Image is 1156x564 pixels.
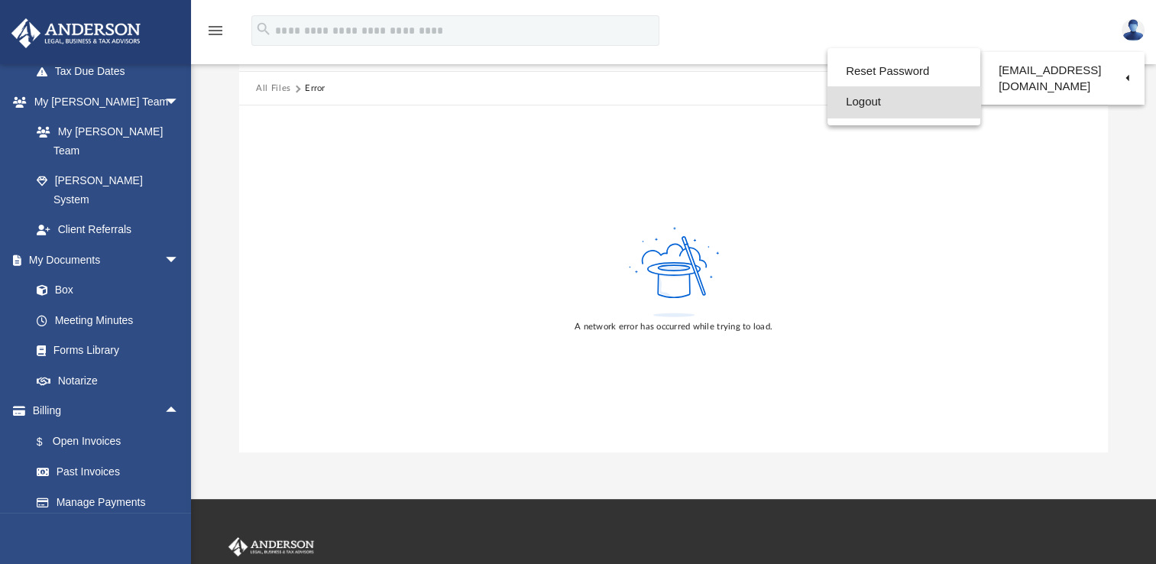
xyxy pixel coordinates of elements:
img: User Pic [1122,19,1145,41]
a: [PERSON_NAME] System [21,166,195,215]
a: Manage Payments [21,487,202,517]
a: Meeting Minutes [21,305,195,335]
i: menu [206,21,225,40]
span: arrow_drop_down [164,245,195,276]
img: Anderson Advisors Platinum Portal [7,18,145,48]
a: My [PERSON_NAME] Team [21,117,187,166]
span: arrow_drop_up [164,396,195,427]
a: Box [21,275,187,306]
span: arrow_drop_down [164,86,195,118]
a: $Open Invoices [21,426,202,457]
a: Billingarrow_drop_up [11,396,202,426]
div: Error [305,82,325,96]
button: All Files [256,82,291,96]
span: $ [45,433,53,452]
a: Forms Library [21,335,187,366]
i: search [255,21,272,37]
a: My Documentsarrow_drop_down [11,245,195,275]
a: Past Invoices [21,457,202,488]
a: Logout [827,86,980,118]
a: menu [206,29,225,40]
div: A network error has occurred while trying to load. [575,320,772,334]
a: Client Referrals [21,215,195,245]
a: Reset Password [827,56,980,87]
a: [EMAIL_ADDRESS][DOMAIN_NAME] [980,56,1145,101]
a: Notarize [21,365,195,396]
a: Tax Due Dates [21,57,202,87]
img: Anderson Advisors Platinum Portal [225,537,317,557]
a: My [PERSON_NAME] Teamarrow_drop_down [11,86,195,117]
